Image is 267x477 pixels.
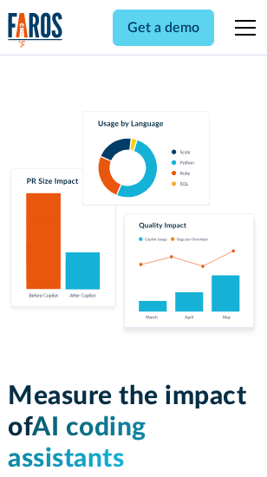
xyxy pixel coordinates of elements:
img: Logo of the analytics and reporting company Faros. [8,12,63,48]
a: home [8,12,63,48]
div: menu [225,7,259,49]
a: Get a demo [113,10,214,46]
img: Charts tracking GitHub Copilot's usage and impact on velocity and quality [8,111,259,339]
h1: Measure the impact of [8,381,259,474]
span: AI coding assistants [8,415,147,472]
